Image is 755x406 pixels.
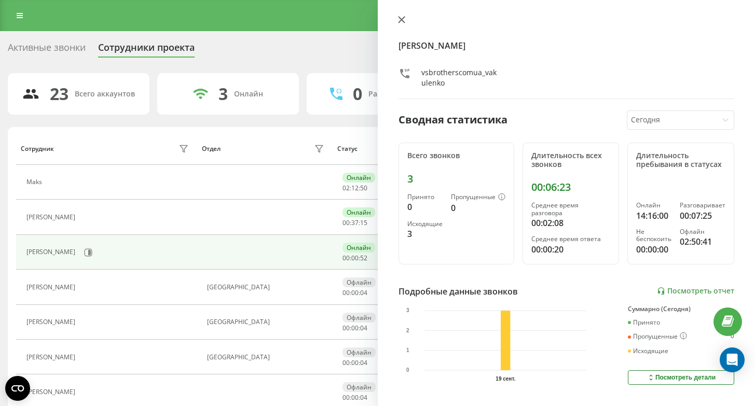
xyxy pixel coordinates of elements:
[342,255,367,262] div: : :
[98,42,195,58] div: Сотрудники проекта
[421,67,497,88] div: vsbrotherscomua_vakulenko
[26,214,78,221] div: [PERSON_NAME]
[26,388,78,396] div: [PERSON_NAME]
[636,202,671,209] div: Онлайн
[337,145,358,152] div: Статус
[406,327,409,333] text: 2
[342,359,367,367] div: : :
[636,228,671,243] div: Не беспокоить
[26,354,78,361] div: [PERSON_NAME]
[531,151,611,169] div: Длительность всех звонков
[360,184,367,192] span: 50
[342,325,367,332] div: : :
[628,370,734,385] button: Посмотреть детали
[351,254,359,262] span: 00
[399,285,518,298] div: Подробные данные звонков
[399,112,507,128] div: Сводная статистика
[202,145,221,152] div: Отдел
[342,218,350,227] span: 00
[360,218,367,227] span: 15
[342,243,375,253] div: Онлайн
[628,305,734,313] div: Суммарно (Сегодня)
[406,307,409,313] text: 3
[26,284,78,291] div: [PERSON_NAME]
[731,332,734,341] div: 0
[657,287,734,296] a: Посмотреть отчет
[351,393,359,402] span: 00
[406,367,409,373] text: 0
[451,193,505,202] div: Пропущенные
[5,376,30,401] button: Open CMP widget
[531,202,611,217] div: Среднее время разговора
[234,90,263,99] div: Онлайн
[207,354,326,361] div: [GEOGRAPHIC_DATA]
[680,228,725,235] div: Офлайн
[342,289,367,297] div: : :
[351,358,359,367] span: 00
[218,84,228,104] div: 3
[8,42,86,58] div: Активные звонки
[628,319,660,326] div: Принято
[75,90,135,99] div: Всего аккаунтов
[407,173,505,185] div: 3
[531,243,611,256] div: 00:00:20
[342,313,376,323] div: Офлайн
[342,324,350,332] span: 00
[368,90,425,99] div: Разговаривают
[342,382,376,392] div: Офлайн
[720,347,745,372] div: Open Intercom Messenger
[360,324,367,332] span: 04
[342,277,376,287] div: Офлайн
[26,248,78,256] div: [PERSON_NAME]
[406,347,409,353] text: 1
[342,393,350,402] span: 00
[342,207,375,217] div: Онлайн
[26,178,45,186] div: Maks
[342,254,350,262] span: 00
[342,394,367,401] div: : :
[399,39,735,52] h4: [PERSON_NAME]
[351,324,359,332] span: 00
[26,318,78,326] div: [PERSON_NAME]
[531,217,611,229] div: 00:02:08
[360,393,367,402] span: 04
[647,373,716,382] div: Посмотреть детали
[342,219,367,227] div: : :
[680,202,725,209] div: Разговаривает
[351,288,359,297] span: 00
[680,235,725,248] div: 02:50:41
[628,347,668,355] div: Исходящие
[207,318,326,326] div: [GEOGRAPHIC_DATA]
[407,201,443,213] div: 0
[531,181,611,193] div: 00:06:23
[360,358,367,367] span: 04
[351,218,359,227] span: 37
[342,173,375,183] div: Онлайн
[407,193,443,201] div: Принято
[342,185,367,192] div: : :
[360,254,367,262] span: 52
[342,184,350,192] span: 02
[496,376,515,382] text: 19 сент.
[628,332,687,341] div: Пропущенные
[351,184,359,192] span: 12
[636,209,671,222] div: 14:16:00
[636,243,671,256] div: 00:00:00
[407,151,505,160] div: Всего звонков
[207,284,326,291] div: [GEOGRAPHIC_DATA]
[353,84,362,104] div: 0
[407,228,443,240] div: 3
[636,151,725,169] div: Длительность пребывания в статусах
[342,347,376,357] div: Офлайн
[451,202,505,214] div: 0
[531,235,611,243] div: Среднее время ответа
[407,220,443,228] div: Исходящие
[21,145,54,152] div: Сотрудник
[342,288,350,297] span: 00
[342,358,350,367] span: 00
[680,209,725,222] div: 00:07:25
[50,84,68,104] div: 23
[360,288,367,297] span: 04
